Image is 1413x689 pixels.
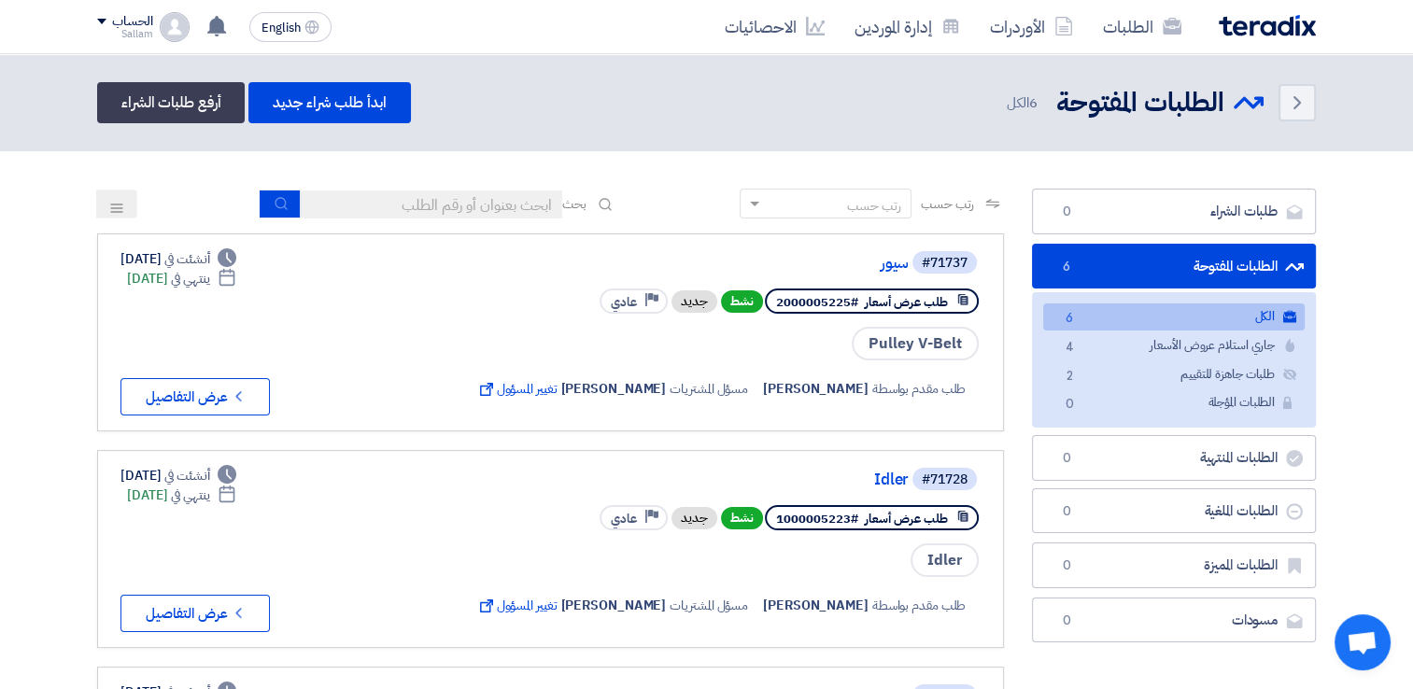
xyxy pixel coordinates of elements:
span: [PERSON_NAME] [763,379,869,399]
input: ابحث بعنوان أو رقم الطلب [301,190,562,218]
span: Pulley V-Belt [852,327,979,360]
a: الطلبات المنتهية0 [1032,435,1316,481]
span: 6 [1058,309,1081,329]
button: English [249,12,332,42]
a: الكل [1043,303,1305,330]
span: [PERSON_NAME] [763,596,869,615]
span: مسؤل المشتريات [670,379,748,399]
span: 0 [1055,449,1078,468]
span: طلب عرض أسعار [865,293,948,311]
span: بحث [562,194,586,214]
a: مسودات0 [1032,598,1316,643]
img: Teradix logo [1219,15,1316,36]
div: [DATE] [120,466,236,485]
a: طلبات الشراء0 [1032,189,1316,234]
div: [DATE] [120,249,236,269]
span: 0 [1058,395,1081,415]
span: #2000005225 [776,293,858,311]
span: 0 [1055,502,1078,521]
a: Idler [535,471,909,488]
a: جاري استلام عروض الأسعار [1043,332,1305,359]
span: 0 [1055,612,1078,630]
span: عادي [611,293,637,311]
span: 6 [1029,92,1038,113]
button: عرض التفاصيل [120,378,270,415]
a: ابدأ طلب شراء جديد [248,82,410,123]
span: [PERSON_NAME] [560,596,666,615]
div: #71728 [922,473,968,486]
span: نشط [721,507,763,529]
span: 2 [1058,367,1081,387]
div: جديد [671,507,717,529]
a: طلبات جاهزة للتقييم [1043,361,1305,388]
span: 6 [1055,258,1078,276]
a: سيور [535,255,909,272]
a: الاحصائيات [710,5,840,49]
div: [DATE] [127,269,236,288]
div: رتب حسب [847,196,901,216]
span: أنشئت في [164,466,209,485]
span: English [261,21,301,35]
a: الأوردرات [975,5,1088,49]
a: الطلبات الملغية0 [1032,488,1316,534]
div: جديد [671,290,717,313]
a: إدارة الموردين [840,5,975,49]
div: #71737 [922,257,968,270]
a: أرفع طلبات الشراء [97,82,245,123]
h2: الطلبات المفتوحة [1056,85,1224,121]
span: ينتهي في [171,485,209,505]
span: مسؤل المشتريات [670,596,748,615]
span: [PERSON_NAME] [560,379,666,399]
span: Idler [911,543,979,577]
a: الطلبات المميزة0 [1032,542,1316,588]
span: #1000005223 [776,510,858,527]
img: profile_test.png [160,12,190,42]
span: تغيير المسؤول [476,379,558,399]
span: عادي [611,510,637,527]
span: طلب عرض أسعار [865,510,948,527]
span: أنشئت في [164,249,209,269]
a: الطلبات المفتوحة6 [1032,244,1316,289]
span: تغيير المسؤول [476,596,558,615]
div: Sallam [97,29,152,39]
a: الطلبات المؤجلة [1043,389,1305,416]
span: طلب مقدم بواسطة [872,379,967,399]
div: Open chat [1335,614,1391,670]
span: ينتهي في [171,269,209,288]
span: 0 [1055,556,1078,575]
span: نشط [721,290,763,313]
div: [DATE] [127,485,236,505]
div: الحساب [112,14,152,30]
span: 0 [1055,203,1078,221]
button: عرض التفاصيل [120,595,270,632]
span: الكل [1006,92,1041,114]
span: 4 [1058,338,1081,358]
span: طلب مقدم بواسطة [872,596,967,615]
a: الطلبات [1088,5,1196,49]
span: رتب حسب [921,194,974,214]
